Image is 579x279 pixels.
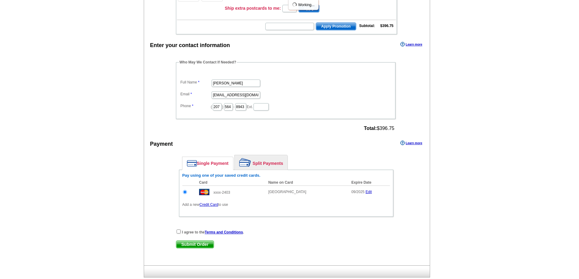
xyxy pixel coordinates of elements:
span: Apply Promotion [316,23,356,30]
button: Apply Promotion [316,22,356,30]
dd: ( ) - Ext. [179,102,392,111]
span: 09/2025 [351,190,364,194]
span: [GEOGRAPHIC_DATA] [268,190,306,194]
strong: Total: [364,126,377,131]
img: single-payment.png [187,160,197,167]
p: Add a new to use [182,202,390,207]
strong: Subtotal: [359,24,375,28]
th: Expire Date [348,179,390,186]
iframe: LiveChat chat widget [457,138,579,279]
a: Learn more [400,141,422,145]
a: Single Payment [182,157,233,170]
a: Terms and Conditions [205,230,243,234]
h3: Ship extra postcards to me: [225,5,281,11]
span: xxxx-2403 [213,190,230,195]
span: $396.75 [364,126,394,131]
img: loading... [292,2,297,7]
div: Enter your contact information [150,41,230,49]
a: Split Payments [235,155,288,170]
th: Card [196,179,265,186]
div: Payment [150,140,173,148]
span: Submit Order [176,241,214,248]
a: Edit [366,190,372,194]
label: Phone [181,103,211,109]
a: Credit Card [199,202,218,207]
strong: $396.75 [380,24,393,28]
a: Learn more [400,42,422,47]
th: Name on Card [265,179,348,186]
label: Email [181,91,211,97]
label: Full Name [181,80,211,85]
strong: I agree to the . [182,230,244,234]
img: mast.gif [199,189,209,195]
h6: Pay using one of your saved credit cards. [182,173,390,178]
img: split-payment.png [239,158,251,167]
legend: Who May We Contact If Needed? [179,60,237,65]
